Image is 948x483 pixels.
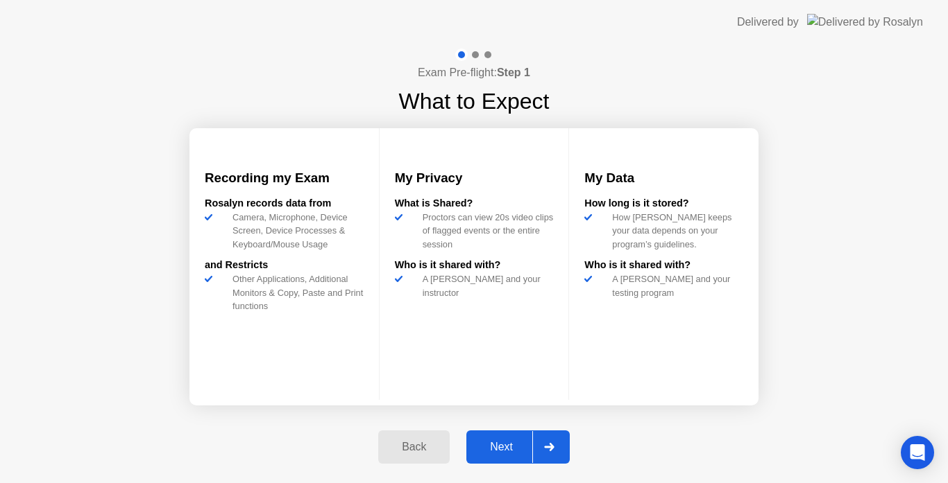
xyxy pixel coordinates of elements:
div: A [PERSON_NAME] and your testing program [607,272,743,299]
div: Who is it shared with? [395,258,554,273]
div: What is Shared? [395,196,554,211]
div: How long is it stored? [584,196,743,211]
h1: What to Expect [399,85,550,118]
div: and Restricts [205,258,364,273]
button: Next [466,430,570,464]
div: Proctors can view 20s video clips of flagged events or the entire session [417,211,554,251]
div: Camera, Microphone, Device Screen, Device Processes & Keyboard/Mouse Usage [227,211,364,251]
div: Next [471,441,532,453]
button: Back [378,430,450,464]
div: Back [382,441,446,453]
h4: Exam Pre-flight: [418,64,530,81]
div: Other Applications, Additional Monitors & Copy, Paste and Print functions [227,272,364,313]
img: Delivered by Rosalyn [807,14,923,30]
div: A [PERSON_NAME] and your instructor [417,272,554,299]
div: Open Intercom Messenger [901,436,934,469]
div: Who is it shared with? [584,258,743,273]
div: Delivered by [737,14,799,30]
div: How [PERSON_NAME] keeps your data depends on your program’s guidelines. [607,211,743,251]
h3: My Data [584,168,743,188]
b: Step 1 [497,67,530,78]
h3: Recording my Exam [205,168,364,188]
div: Rosalyn records data from [205,196,364,211]
h3: My Privacy [395,168,554,188]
